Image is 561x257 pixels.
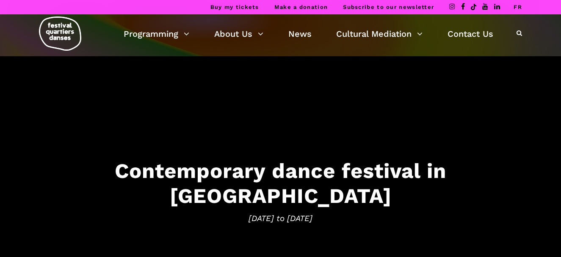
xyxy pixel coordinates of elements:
[18,212,543,225] span: [DATE] to [DATE]
[514,4,522,10] a: FR
[210,4,259,10] a: Buy my tickets
[336,27,423,41] a: Cultural Mediation
[274,4,328,10] a: Make a donation
[214,27,263,41] a: About Us
[288,27,312,41] a: News
[124,27,189,41] a: Programming
[343,4,434,10] a: Subscribe to our newsletter
[39,16,81,51] img: logo-fqd-med
[18,158,543,208] h3: Contemporary dance festival in [GEOGRAPHIC_DATA]
[448,27,493,41] a: Contact Us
